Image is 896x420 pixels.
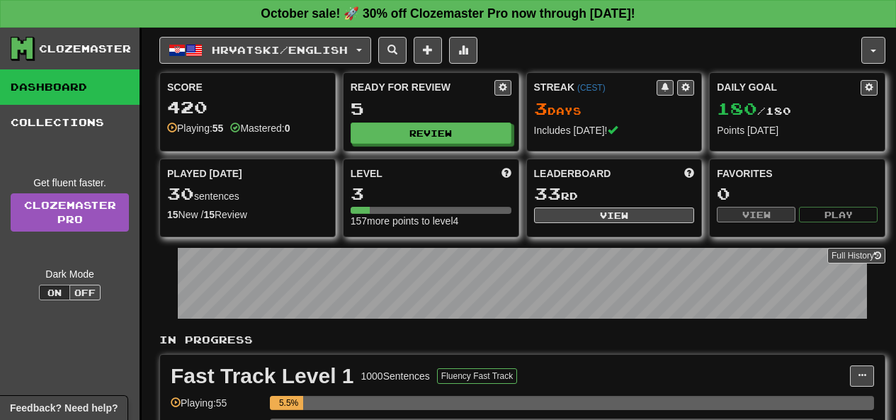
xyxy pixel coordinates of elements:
[11,193,129,232] a: ClozemasterPro
[437,368,517,384] button: Fluency Fast Track
[361,369,430,383] div: 1000 Sentences
[167,121,223,135] div: Playing:
[717,80,861,96] div: Daily Goal
[534,80,657,94] div: Streak
[274,396,303,410] div: 5.5%
[351,80,494,94] div: Ready for Review
[717,166,878,181] div: Favorites
[717,185,878,203] div: 0
[351,166,382,181] span: Level
[717,123,878,137] div: Points [DATE]
[159,333,885,347] p: In Progress
[351,185,511,203] div: 3
[261,6,635,21] strong: October sale! 🚀 30% off Clozemaster Pro now through [DATE]!
[577,83,606,93] a: (CEST)
[717,98,757,118] span: 180
[378,37,407,64] button: Search sentences
[212,44,348,56] span: Hrvatski / English
[167,80,328,94] div: Score
[69,285,101,300] button: Off
[230,121,290,135] div: Mastered:
[167,183,194,203] span: 30
[351,214,511,228] div: 157 more points to level 4
[10,401,118,415] span: Open feedback widget
[534,166,611,181] span: Leaderboard
[159,37,371,64] button: Hrvatski/English
[534,100,695,118] div: Day s
[501,166,511,181] span: Score more points to level up
[167,166,242,181] span: Played [DATE]
[534,123,695,137] div: Includes [DATE]!
[534,98,548,118] span: 3
[39,285,70,300] button: On
[203,209,215,220] strong: 15
[167,208,328,222] div: New / Review
[534,185,695,203] div: rd
[351,100,511,118] div: 5
[11,176,129,190] div: Get fluent faster.
[351,123,511,144] button: Review
[167,98,328,116] div: 420
[171,365,354,387] div: Fast Track Level 1
[717,207,795,222] button: View
[212,123,224,134] strong: 55
[39,42,131,56] div: Clozemaster
[414,37,442,64] button: Add sentence to collection
[799,207,878,222] button: Play
[717,105,791,117] span: / 180
[827,248,885,263] button: Full History
[684,166,694,181] span: This week in points, UTC
[11,267,129,281] div: Dark Mode
[285,123,290,134] strong: 0
[167,209,178,220] strong: 15
[534,208,695,223] button: View
[167,185,328,203] div: sentences
[449,37,477,64] button: More stats
[171,396,263,419] div: Playing: 55
[534,183,561,203] span: 33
